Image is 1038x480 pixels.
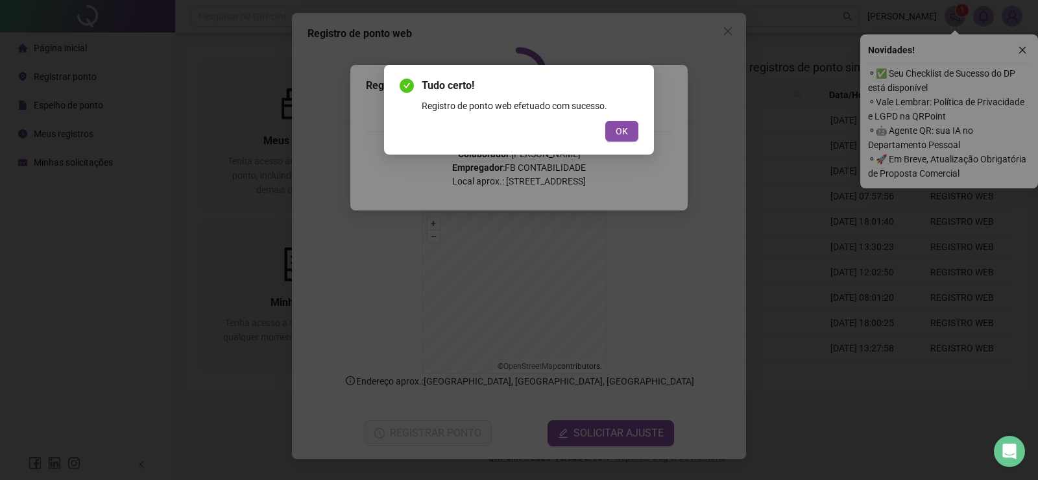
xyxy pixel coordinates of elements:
span: OK [616,124,628,138]
div: Open Intercom Messenger [994,436,1025,467]
span: check-circle [400,79,414,93]
span: Tudo certo! [422,78,638,94]
div: Registro de ponto web efetuado com sucesso. [422,99,638,113]
button: OK [605,121,638,142]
